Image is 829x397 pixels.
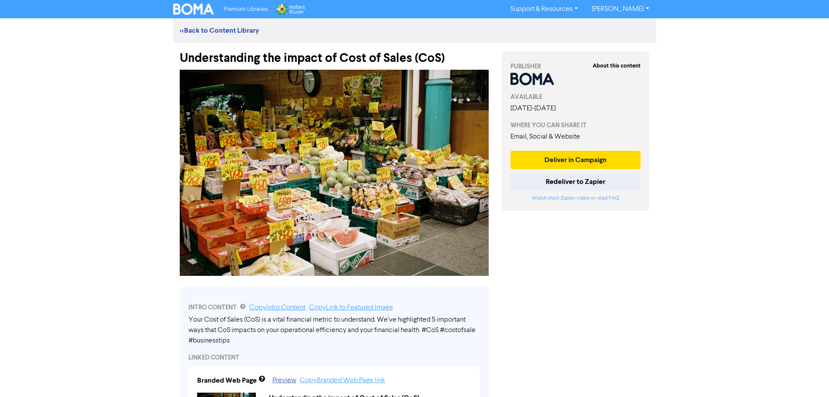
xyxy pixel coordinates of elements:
div: Understanding the impact of Cost of Sales (CoS) [180,43,489,65]
a: Preview [272,377,296,384]
span: Premium Libraries: [224,7,269,12]
div: Branded Web Page [197,375,257,386]
a: Copy Link to Featured Image [309,304,393,311]
div: INTRO CONTENT [188,302,480,313]
a: Support & Resources [503,2,585,16]
strong: About this content [593,62,641,69]
div: Your Cost of Sales (CoS) is a vital financial metric to understand. We’ve highlighted 5 important... [188,315,480,346]
button: Deliver in Campaign [510,151,641,169]
img: BOMA Logo [173,3,214,15]
a: Watch short Zapier video [532,196,590,201]
div: Email, Social & Website [510,132,641,142]
a: [PERSON_NAME] [585,2,656,16]
div: AVAILABLE [510,92,641,102]
iframe: Chat Widget [720,303,829,397]
button: Redeliver to Zapier [510,173,641,191]
a: Copy Intro Content [249,304,305,311]
div: [DATE] - [DATE] [510,103,641,114]
img: Wolters Kluwer [275,3,305,15]
div: PUBLISHER [510,62,641,71]
div: or [510,194,641,202]
div: LINKED CONTENT [188,353,480,362]
a: Copy Branded Web Page link [300,377,385,384]
div: WHERE YOU CAN SHARE IT [510,121,641,130]
a: <<Back to Content Library [180,26,259,35]
a: read FAQ [597,196,619,201]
